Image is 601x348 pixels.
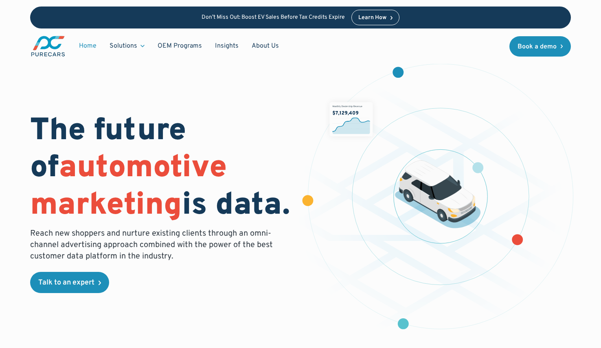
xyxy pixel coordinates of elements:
a: OEM Programs [151,38,208,54]
div: Solutions [110,42,137,50]
a: main [30,35,66,57]
div: Learn How [358,15,386,21]
span: automotive marketing [30,149,227,225]
a: Learn How [351,10,400,25]
h1: The future of is data. [30,113,291,225]
a: Insights [208,38,245,54]
div: Solutions [103,38,151,54]
div: Talk to an expert [38,279,94,287]
a: About Us [245,38,285,54]
p: Reach new shoppers and nurture existing clients through an omni-channel advertising approach comb... [30,228,278,262]
a: Home [72,38,103,54]
div: Book a demo [518,44,557,50]
p: Don’t Miss Out: Boost EV Sales Before Tax Credits Expire [202,14,345,21]
a: Talk to an expert [30,272,109,293]
img: chart showing monthly dealership revenue of $7m [329,102,373,136]
a: Book a demo [509,36,571,57]
img: illustration of a vehicle [395,160,481,228]
img: purecars logo [30,35,66,57]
